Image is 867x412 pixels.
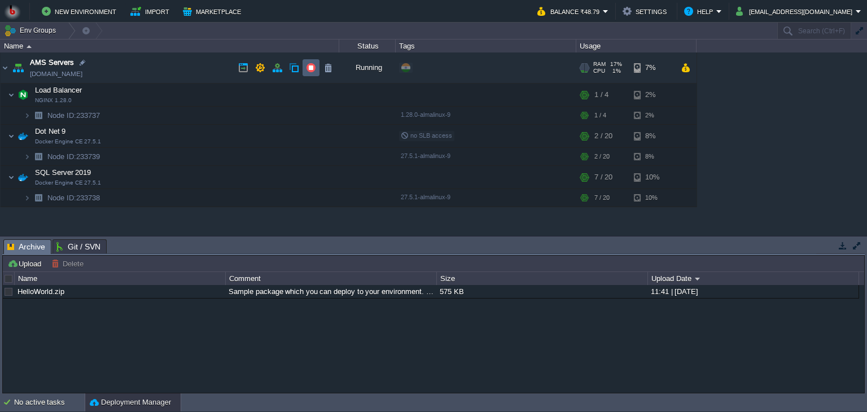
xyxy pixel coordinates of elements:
[1,52,10,83] img: AMDAwAAAACH5BAEAAAAALAAAAAABAAEAAAICRAEAOw==
[623,5,670,18] button: Settings
[8,166,15,189] img: AMDAwAAAACH5BAEAAAAALAAAAAABAAEAAAICRAEAOw==
[15,84,31,106] img: AMDAwAAAACH5BAEAAAAALAAAAAABAAEAAAICRAEAOw==
[648,285,858,298] div: 11:41 | [DATE]
[610,68,621,74] span: 1%
[8,84,15,106] img: AMDAwAAAACH5BAEAAAAALAAAAAABAAEAAAICRAEAOw==
[35,138,101,145] span: Docker Engine CE 27.5.1
[15,272,225,285] div: Name
[634,52,671,83] div: 7%
[24,107,30,124] img: AMDAwAAAACH5BAEAAAAALAAAAAABAAEAAAICRAEAOw==
[34,127,67,135] a: Dot Net 9Docker Engine CE 27.5.1
[24,189,30,207] img: AMDAwAAAACH5BAEAAAAALAAAAAABAAEAAAICRAEAOw==
[594,125,612,147] div: 2 / 20
[634,84,671,106] div: 2%
[56,240,100,253] span: Git / SVN
[634,125,671,147] div: 8%
[10,52,26,83] img: AMDAwAAAACH5BAEAAAAALAAAAAABAAEAAAICRAEAOw==
[51,258,87,269] button: Delete
[649,272,859,285] div: Upload Date
[1,40,339,52] div: Name
[7,240,45,254] span: Archive
[15,166,31,189] img: AMDAwAAAACH5BAEAAAAALAAAAAABAAEAAAICRAEAOw==
[594,84,608,106] div: 1 / 4
[594,166,612,189] div: 7 / 20
[46,193,102,203] span: 233738
[34,126,67,136] span: Dot Net 9
[684,5,716,18] button: Help
[46,152,102,161] span: 233739
[4,23,60,38] button: Env Groups
[8,125,15,147] img: AMDAwAAAACH5BAEAAAAALAAAAAABAAEAAAICRAEAOw==
[46,193,102,203] a: Node ID:233738
[634,148,671,165] div: 8%
[594,107,606,124] div: 1 / 4
[183,5,244,18] button: Marketplace
[226,272,436,285] div: Comment
[537,5,603,18] button: Balance ₹48.79
[339,52,396,83] div: Running
[634,107,671,124] div: 2%
[14,393,85,411] div: No active tasks
[30,189,46,207] img: AMDAwAAAACH5BAEAAAAALAAAAAABAAEAAAICRAEAOw==
[736,5,856,18] button: [EMAIL_ADDRESS][DOMAIN_NAME]
[46,152,102,161] a: Node ID:233739
[30,148,46,165] img: AMDAwAAAACH5BAEAAAAALAAAAAABAAEAAAICRAEAOw==
[577,40,696,52] div: Usage
[90,397,171,408] button: Deployment Manager
[437,285,647,298] div: 575 KB
[35,97,72,104] span: NGINX 1.28.0
[17,287,64,296] a: HelloWorld.zip
[47,194,76,202] span: Node ID:
[30,68,82,80] a: [DOMAIN_NAME]
[593,61,606,68] span: RAM
[401,194,450,200] span: 27.5.1-almalinux-9
[7,258,45,269] button: Upload
[401,111,450,118] span: 1.28.0-almalinux-9
[340,40,395,52] div: Status
[34,168,93,177] span: SQL Server 2019
[15,125,31,147] img: AMDAwAAAACH5BAEAAAAALAAAAAABAAEAAAICRAEAOw==
[634,189,671,207] div: 10%
[130,5,173,18] button: Import
[34,85,84,95] span: Load Balancer
[47,111,76,120] span: Node ID:
[401,132,452,139] span: no SLB access
[4,3,21,20] img: Bitss Techniques
[610,61,622,68] span: 17%
[34,168,93,177] a: SQL Server 2019Docker Engine CE 27.5.1
[226,285,436,298] div: Sample package which you can deploy to your environment. Feel free to delete and upload a package...
[30,57,74,68] a: AMS Servers
[401,152,450,159] span: 27.5.1-almalinux-9
[35,179,101,186] span: Docker Engine CE 27.5.1
[27,45,32,48] img: AMDAwAAAACH5BAEAAAAALAAAAAABAAEAAAICRAEAOw==
[594,148,610,165] div: 2 / 20
[42,5,120,18] button: New Environment
[30,107,46,124] img: AMDAwAAAACH5BAEAAAAALAAAAAABAAEAAAICRAEAOw==
[47,152,76,161] span: Node ID:
[46,111,102,120] span: 233737
[437,272,647,285] div: Size
[594,189,610,207] div: 7 / 20
[593,68,605,74] span: CPU
[24,148,30,165] img: AMDAwAAAACH5BAEAAAAALAAAAAABAAEAAAICRAEAOw==
[634,166,671,189] div: 10%
[46,111,102,120] a: Node ID:233737
[396,40,576,52] div: Tags
[34,86,84,94] a: Load BalancerNGINX 1.28.0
